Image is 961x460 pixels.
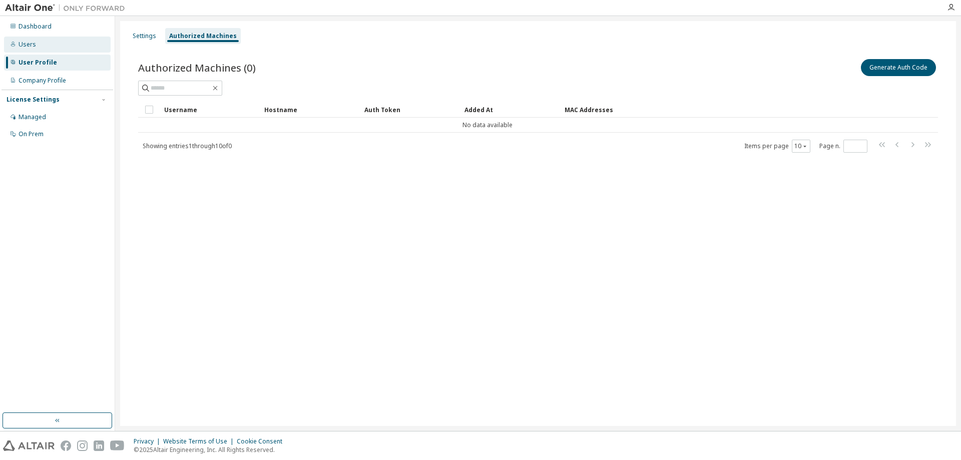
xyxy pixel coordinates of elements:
[794,142,808,150] button: 10
[94,440,104,451] img: linkedin.svg
[861,59,936,76] button: Generate Auth Code
[134,437,163,445] div: Privacy
[237,437,288,445] div: Cookie Consent
[110,440,125,451] img: youtube.svg
[143,142,232,150] span: Showing entries 1 through 10 of 0
[19,77,66,85] div: Company Profile
[364,102,456,118] div: Auth Token
[19,113,46,121] div: Managed
[819,140,867,153] span: Page n.
[464,102,557,118] div: Added At
[19,130,44,138] div: On Prem
[133,32,156,40] div: Settings
[7,96,60,104] div: License Settings
[565,102,833,118] div: MAC Addresses
[19,23,52,31] div: Dashboard
[264,102,356,118] div: Hostname
[134,445,288,454] p: © 2025 Altair Engineering, Inc. All Rights Reserved.
[744,140,810,153] span: Items per page
[169,32,237,40] div: Authorized Machines
[163,437,237,445] div: Website Terms of Use
[138,118,837,133] td: No data available
[5,3,130,13] img: Altair One
[138,61,256,75] span: Authorized Machines (0)
[19,41,36,49] div: Users
[61,440,71,451] img: facebook.svg
[164,102,256,118] div: Username
[77,440,88,451] img: instagram.svg
[19,59,57,67] div: User Profile
[3,440,55,451] img: altair_logo.svg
